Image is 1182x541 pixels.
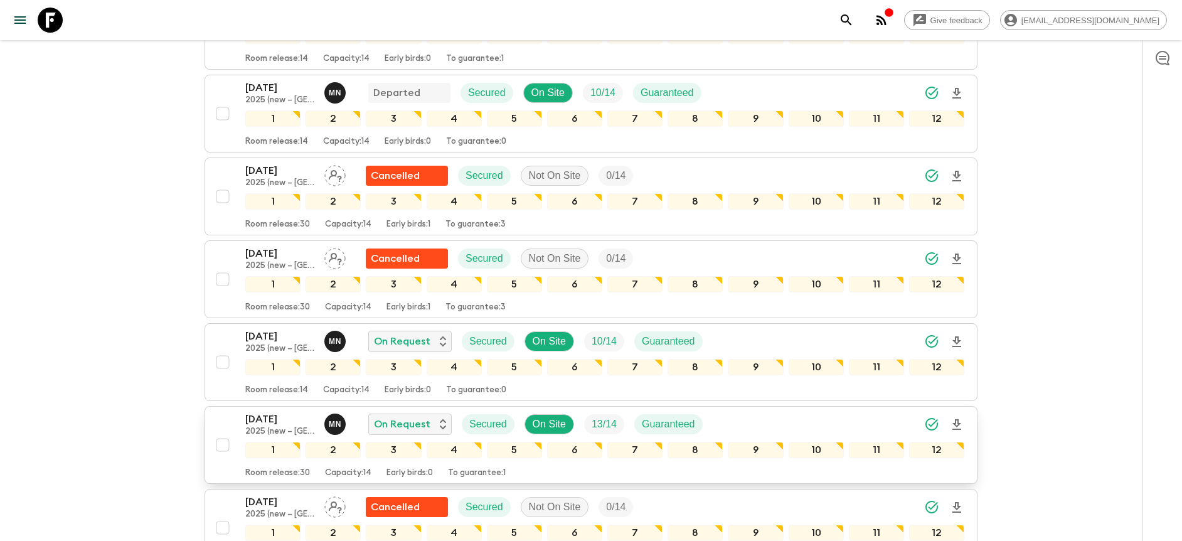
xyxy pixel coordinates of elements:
div: 10 [789,276,844,292]
span: Maho Nagareda [324,86,348,96]
p: 10 / 14 [590,85,615,100]
p: On Request [374,334,430,349]
div: 8 [668,193,723,210]
p: Room release: 14 [245,385,308,395]
p: [DATE] [245,80,314,95]
svg: Synced Successfully [924,85,939,100]
div: 11 [849,525,904,541]
p: Secured [466,168,503,183]
div: 9 [728,276,783,292]
div: 4 [427,359,482,375]
div: 12 [909,359,964,375]
div: 7 [607,276,663,292]
span: Assign pack leader [324,252,346,262]
div: 6 [547,359,602,375]
p: Capacity: 14 [323,137,370,147]
div: Trip Fill [599,166,633,186]
button: [DATE]2025 (new – [GEOGRAPHIC_DATA])Maho NagaredaOn RequestSecuredOn SiteTrip FillGuaranteed12345... [205,323,977,401]
div: 9 [728,359,783,375]
div: 4 [427,276,482,292]
p: Not On Site [529,500,581,515]
div: 4 [427,193,482,210]
p: 2025 (new – [GEOGRAPHIC_DATA]) [245,344,314,354]
p: On Request [374,417,430,432]
div: Trip Fill [599,497,633,517]
svg: Synced Successfully [924,168,939,183]
div: Secured [458,166,511,186]
svg: Synced Successfully [924,251,939,266]
p: Cancelled [371,251,420,266]
div: 5 [487,525,542,541]
p: To guarantee: 0 [446,137,506,147]
p: Early birds: 1 [386,220,430,230]
p: To guarantee: 0 [446,385,506,395]
p: Room release: 30 [245,220,310,230]
p: Capacity: 14 [325,468,371,478]
div: Flash Pack cancellation [366,166,448,186]
div: 2 [306,525,361,541]
p: [DATE] [245,412,314,427]
div: 4 [427,525,482,541]
div: Trip Fill [584,414,624,434]
div: 9 [728,442,783,458]
div: Not On Site [521,497,589,517]
div: 5 [487,193,542,210]
p: Capacity: 14 [323,385,370,395]
div: 6 [547,193,602,210]
svg: Synced Successfully [924,334,939,349]
div: 1 [245,525,301,541]
button: [DATE]2025 (new – [GEOGRAPHIC_DATA])Maho NagaredaDepartedSecuredOn SiteTrip FillGuaranteed1234567... [205,75,977,153]
div: 3 [366,359,421,375]
div: 5 [487,359,542,375]
span: Give feedback [924,16,989,25]
div: On Site [523,83,573,103]
p: On Site [533,417,566,432]
div: Flash Pack cancellation [366,249,448,269]
p: Early birds: 0 [385,137,431,147]
p: Not On Site [529,168,581,183]
div: 11 [849,193,904,210]
div: 2 [306,276,361,292]
div: Trip Fill [583,83,623,103]
div: 11 [849,110,904,127]
div: 9 [728,193,783,210]
div: On Site [524,331,574,351]
div: 10 [789,525,844,541]
div: Secured [462,331,514,351]
div: 1 [245,442,301,458]
svg: Download Onboarding [949,86,964,101]
p: Guaranteed [641,85,694,100]
button: MN [324,331,348,352]
div: 6 [547,442,602,458]
div: 11 [849,276,904,292]
p: Capacity: 14 [323,54,370,64]
div: 3 [366,276,421,292]
p: M N [329,336,341,346]
div: 9 [728,525,783,541]
div: Secured [461,83,513,103]
p: Secured [469,417,507,432]
svg: Download Onboarding [949,169,964,184]
div: 4 [427,110,482,127]
button: [DATE]2025 (new – [GEOGRAPHIC_DATA])Assign pack leaderFlash Pack cancellationSecuredNot On SiteTr... [205,158,977,235]
div: [EMAIL_ADDRESS][DOMAIN_NAME] [1000,10,1167,30]
div: 2 [306,193,361,210]
div: 8 [668,359,723,375]
div: 10 [789,110,844,127]
span: Assign pack leader [324,500,346,510]
div: 10 [789,193,844,210]
p: Secured [466,500,503,515]
p: [DATE] [245,246,314,261]
p: [DATE] [245,163,314,178]
p: 0 / 14 [606,168,626,183]
svg: Synced Successfully [924,500,939,515]
div: On Site [524,414,574,434]
div: 12 [909,525,964,541]
p: On Site [531,85,565,100]
div: Secured [458,249,511,269]
div: 8 [668,525,723,541]
svg: Download Onboarding [949,417,964,432]
div: 8 [668,110,723,127]
p: 13 / 14 [592,417,617,432]
p: Guaranteed [642,334,695,349]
